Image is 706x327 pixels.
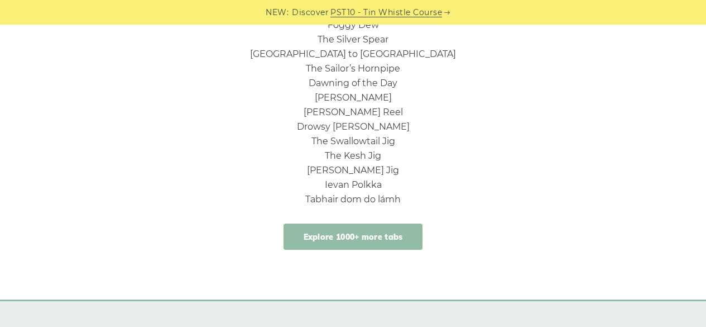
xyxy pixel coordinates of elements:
a: Ievan Polkka [325,179,382,190]
a: The Silver Spear [318,34,388,45]
a: The Swallowtail Jig [311,136,395,146]
a: [PERSON_NAME] Jig [307,165,399,176]
a: The Sailor’s Hornpipe [306,63,400,74]
span: NEW: [266,6,289,19]
a: The Kesh Jig [325,150,381,161]
span: Discover [292,6,329,19]
a: Foggy Dew [328,20,379,30]
a: [PERSON_NAME] [315,92,392,103]
a: [GEOGRAPHIC_DATA] to [GEOGRAPHIC_DATA] [250,49,456,59]
a: Dawning of the Day [309,78,397,88]
a: Drowsy [PERSON_NAME] [297,121,410,132]
a: [PERSON_NAME] Reel [304,107,403,117]
a: Tabhair dom do lámh [305,194,401,205]
a: Explore 1000+ more tabs [284,224,423,250]
a: PST10 - Tin Whistle Course [330,6,442,19]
